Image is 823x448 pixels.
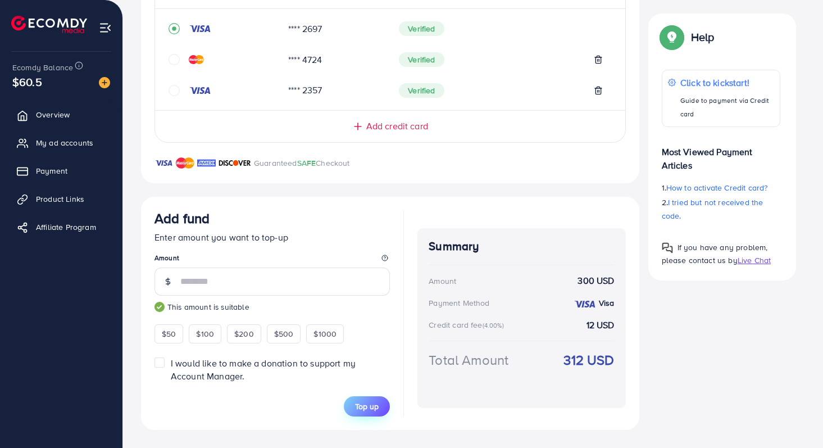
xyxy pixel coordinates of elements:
[234,328,254,340] span: $200
[219,156,251,170] img: brand
[154,301,390,313] small: This amount is suitable
[99,21,112,34] img: menu
[680,76,774,89] p: Click to kickstart!
[662,242,768,266] span: If you have any problem, please contact us by
[11,16,87,33] img: logo
[154,253,390,267] legend: Amount
[197,156,216,170] img: brand
[662,136,781,172] p: Most Viewed Payment Articles
[366,120,428,133] span: Add credit card
[162,328,176,340] span: $50
[36,109,70,120] span: Overview
[662,27,682,47] img: Popup guide
[189,55,204,64] img: credit
[8,103,114,126] a: Overview
[429,297,489,309] div: Payment Method
[399,83,444,98] span: Verified
[738,255,771,266] span: Live Chat
[586,319,615,332] strong: 12 USD
[691,30,715,44] p: Help
[36,165,67,177] span: Payment
[154,210,210,227] h3: Add fund
[8,216,114,238] a: Affiliate Program
[563,350,614,370] strong: 312 USD
[99,77,110,88] img: image
[662,196,781,223] p: 2.
[12,74,42,90] span: $60.5
[274,328,294,340] span: $500
[154,156,173,170] img: brand
[429,319,507,331] div: Credit card fee
[297,157,316,169] span: SAFE
[599,297,615,309] strong: Visa
[662,242,673,254] img: Popup guide
[662,181,781,194] p: 1.
[483,321,504,330] small: (4.00%)
[36,221,96,233] span: Affiliate Program
[8,132,114,154] a: My ad accounts
[169,85,180,96] svg: circle
[189,86,211,95] img: credit
[666,182,767,193] span: How to activate Credit card?
[344,396,390,417] button: Top up
[154,302,165,312] img: guide
[680,94,774,121] p: Guide to payment via Credit card
[399,52,444,67] span: Verified
[399,21,444,36] span: Verified
[189,24,211,33] img: credit
[12,62,73,73] span: Ecomdy Balance
[574,300,596,309] img: credit
[196,328,214,340] span: $100
[775,397,815,440] iframe: Chat
[429,239,614,254] h4: Summary
[254,156,350,170] p: Guaranteed Checkout
[429,350,508,370] div: Total Amount
[176,156,194,170] img: brand
[355,401,379,412] span: Top up
[313,328,337,340] span: $1000
[169,23,180,34] svg: record circle
[578,274,614,287] strong: 300 USD
[154,230,390,244] p: Enter amount you want to top-up
[171,357,356,382] span: I would like to make a donation to support my Account Manager.
[36,137,93,148] span: My ad accounts
[36,193,84,205] span: Product Links
[429,275,456,287] div: Amount
[8,160,114,182] a: Payment
[8,188,114,210] a: Product Links
[662,197,763,221] span: I tried but not received the code.
[169,54,180,65] svg: circle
